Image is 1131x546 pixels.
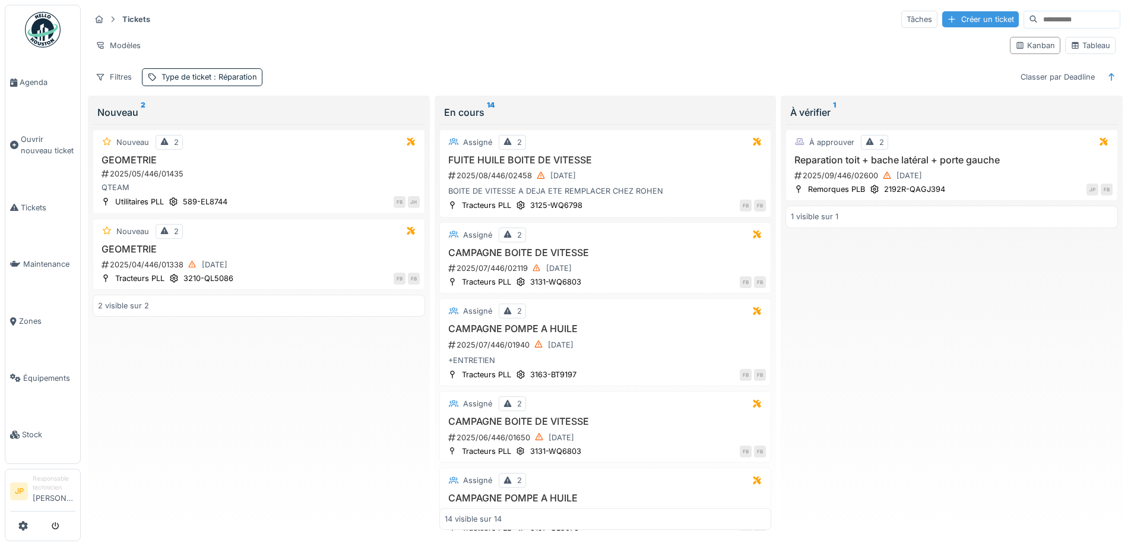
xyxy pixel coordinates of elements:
div: Remorques PLB [808,184,865,195]
div: Assigné [463,229,492,241]
div: 589-EL8744 [183,196,227,207]
div: FB [408,273,420,285]
div: Tableau [1070,40,1110,51]
strong: Tickets [118,14,155,25]
div: FB [740,446,752,457]
div: FB [754,446,766,457]
h3: GEOMETRIE [98,244,420,255]
div: 2025/09/446/02600 [793,168,1113,183]
div: [DATE] [550,170,576,181]
div: 3210-QL5086 [183,273,233,284]
span: Stock [22,429,75,440]
div: FB [394,273,405,285]
div: Nouveau [116,137,149,148]
div: Tracteurs PLL [462,369,511,380]
li: [PERSON_NAME] [33,474,75,509]
a: Stock [5,406,80,463]
div: Classer par Deadline [1015,68,1100,86]
div: BOITE DE VITESSE A DEJA ETE REMPLACER CHEZ ROHEN [445,185,766,197]
h3: FUITE HUILE BOITE DE VITESSE [445,154,766,166]
div: [DATE] [896,170,922,181]
span: Maintenance [23,258,75,270]
div: [DATE] [202,259,227,270]
div: 2192R-QAGJ394 [884,184,945,195]
div: Assigné [463,475,492,486]
div: 1 visible sur 1 [791,211,838,222]
div: 2025/07/446/02119 [447,261,766,276]
div: FB [754,200,766,212]
div: Tracteurs PLL [115,273,164,284]
div: 2025/05/446/01435 [100,168,420,179]
div: Assigné [463,137,492,148]
div: En cours [444,105,767,119]
img: Badge_color-CXgf-gQk.svg [25,12,61,48]
div: 3131-WQ6803 [530,446,581,457]
div: QTEAM [98,182,420,193]
div: FB [754,276,766,288]
div: 3125-WQ6798 [530,200,582,211]
div: 3163-BT9197 [530,369,576,380]
div: FB [740,369,752,381]
div: Assigné [463,305,492,317]
div: FB [754,369,766,381]
div: 2 visible sur 2 [98,300,149,311]
div: 2 [517,305,522,317]
div: À vérifier [790,105,1113,119]
div: Nouveau [116,226,149,237]
div: +ENTRETIEN [445,355,766,366]
div: 3131-WQ6803 [530,276,581,288]
li: JP [10,482,28,500]
div: JP [1086,184,1098,195]
div: 2 [174,137,179,148]
sup: 1 [833,105,836,119]
div: [DATE] [549,432,574,443]
div: 2 [517,398,522,409]
div: Créer un ticket [942,11,1019,27]
h3: GEOMETRIE [98,154,420,166]
div: 2025/06/446/01650 [447,430,766,445]
h3: CAMPAGNE POMPE A HUILE [445,323,766,334]
div: 14 visible sur 14 [445,513,502,525]
div: À approuver [809,137,854,148]
div: Responsable technicien [33,474,75,493]
div: 2 [517,229,522,241]
span: Ouvrir nouveau ticket [21,134,75,156]
h3: CAMPAGNE BOITE DE VITESSE [445,416,766,427]
div: Tracteurs PLL [462,276,511,288]
span: : Réparation [211,72,257,81]
sup: 14 [487,105,495,119]
div: Modèles [90,37,146,54]
div: Type de ticket [161,71,257,83]
div: FB [740,276,752,288]
div: 2025/08/446/02458 [447,168,766,183]
a: Ouvrir nouveau ticket [5,111,80,179]
span: Équipements [23,373,75,384]
div: [DATE] [548,339,574,351]
a: Zones [5,293,80,350]
div: FB [740,200,752,212]
div: 2 [517,475,522,486]
div: 2025/04/446/01338 [100,257,420,272]
span: Tickets [21,202,75,213]
div: Utilitaires PLL [115,196,164,207]
div: Tâches [901,11,937,28]
div: FB [394,196,405,208]
div: Kanban [1015,40,1055,51]
div: Tracteurs PLL [462,446,511,457]
a: JP Responsable technicien[PERSON_NAME] [10,474,75,512]
div: 2025/07/446/01940 [447,337,766,352]
a: Équipements [5,350,80,407]
div: Assigné [463,398,492,409]
div: 2 [517,137,522,148]
div: JH [408,196,420,208]
div: FB [1101,184,1113,195]
span: Agenda [20,77,75,88]
div: Filtres [90,68,137,86]
div: [DATE] [546,263,572,274]
a: Maintenance [5,236,80,293]
h3: Reparation toit + bache latéral + porte gauche [791,154,1113,166]
a: Tickets [5,179,80,236]
div: 2025/06/446/01778 [447,506,766,521]
a: Agenda [5,54,80,111]
div: Nouveau [97,105,420,119]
